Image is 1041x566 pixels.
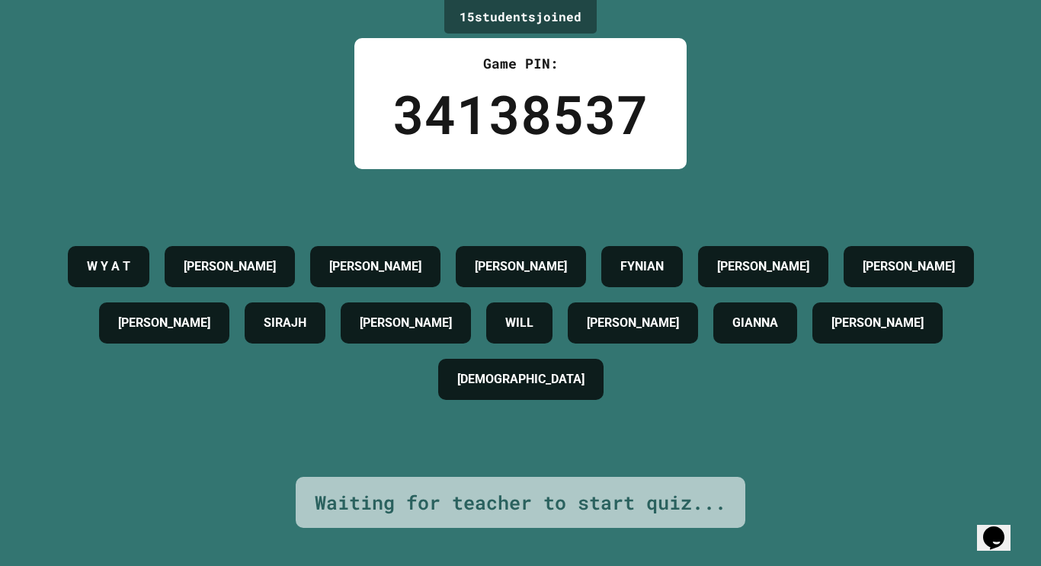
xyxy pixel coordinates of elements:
[505,314,533,332] h4: WILL
[329,257,421,276] h4: [PERSON_NAME]
[315,488,726,517] div: Waiting for teacher to start quiz...
[587,314,679,332] h4: [PERSON_NAME]
[863,257,955,276] h4: [PERSON_NAME]
[457,370,585,389] h4: [DEMOGRAPHIC_DATA]
[184,257,276,276] h4: [PERSON_NAME]
[717,257,809,276] h4: [PERSON_NAME]
[732,314,778,332] h4: GIANNA
[87,257,130,276] h4: W Y A T
[360,314,452,332] h4: [PERSON_NAME]
[392,74,649,154] div: 34138537
[977,505,1026,551] iframe: chat widget
[475,257,567,276] h4: [PERSON_NAME]
[620,257,664,276] h4: FYNIAN
[264,314,306,332] h4: SIRAJH
[118,314,210,332] h4: [PERSON_NAME]
[392,53,649,74] div: Game PIN:
[831,314,924,332] h4: [PERSON_NAME]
